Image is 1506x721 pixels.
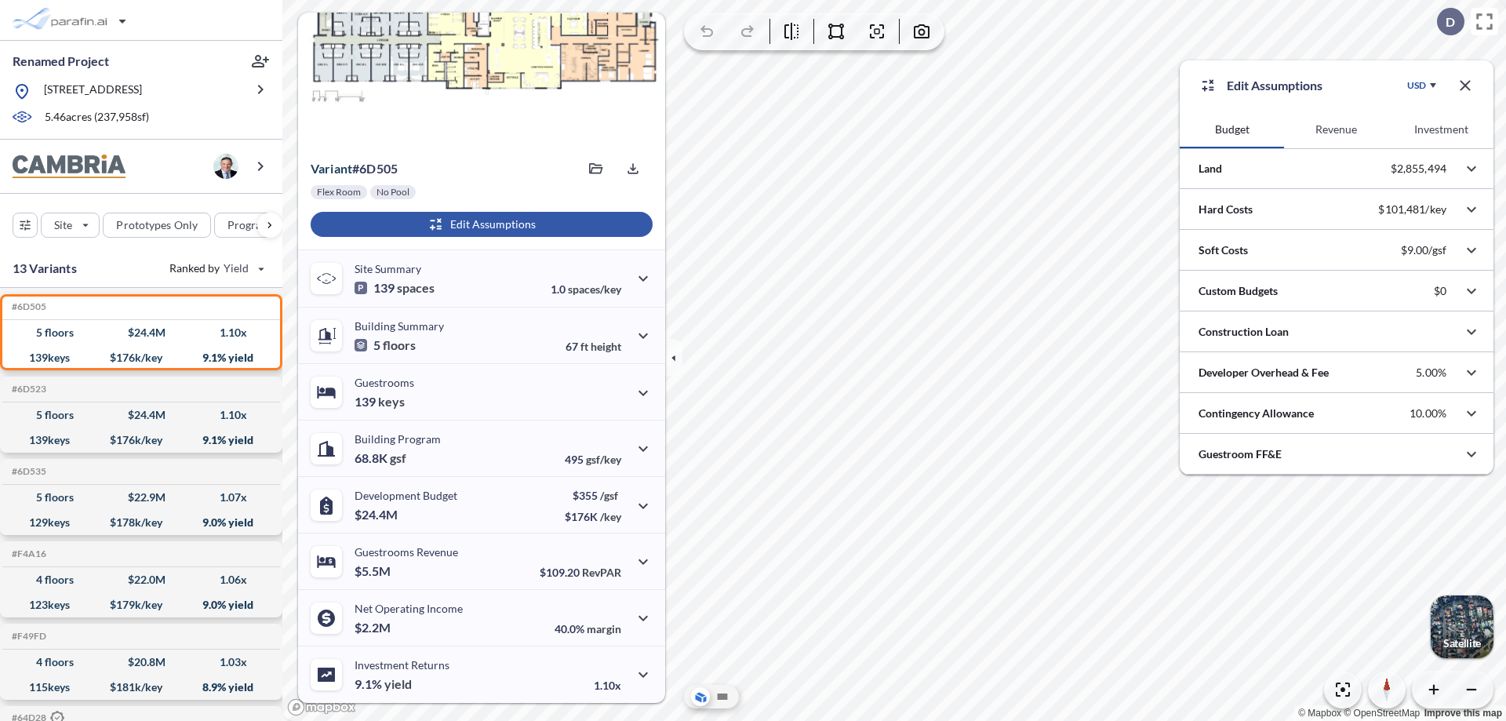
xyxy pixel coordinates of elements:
h5: Click to copy the code [9,548,46,559]
p: Net Operating Income [355,602,463,615]
p: Flex Room [317,186,361,198]
img: Switcher Image [1431,595,1493,658]
p: $24.4M [355,507,400,523]
a: Mapbox [1298,708,1341,719]
p: $2,855,494 [1391,162,1446,176]
p: Building Summary [355,319,444,333]
p: Development Budget [355,489,457,502]
a: OpenStreetMap [1344,708,1420,719]
p: Guestrooms [355,376,414,389]
p: Guestroom FF&E [1199,446,1282,462]
p: $176K [565,510,621,523]
h5: Click to copy the code [9,466,46,477]
p: # 6d505 [311,161,398,177]
span: gsf [390,450,406,466]
p: Satellite [1443,637,1481,650]
button: Switcher ImageSatellite [1431,595,1493,658]
p: $109.20 [540,566,621,579]
p: Site [54,217,72,233]
p: 68.8K [355,450,406,466]
p: Construction Loan [1199,324,1289,340]
button: Program [214,213,299,238]
p: $2.2M [355,620,393,635]
button: Investment [1389,111,1493,148]
p: $101,481/key [1378,202,1446,217]
p: Developer Overhead & Fee [1199,365,1329,381]
span: /key [600,510,621,523]
img: BrandImage [13,155,125,179]
p: Edit Assumptions [1227,76,1322,95]
span: spaces [397,280,435,296]
button: Ranked by Yield [157,256,275,281]
span: height [591,340,621,353]
p: 1.10x [594,679,621,692]
p: 1.0 [551,282,621,296]
p: 139 [355,280,435,296]
p: $0 [1434,284,1446,298]
span: margin [587,622,621,635]
span: Variant [311,161,352,176]
p: 5.46 acres ( 237,958 sf) [45,109,149,126]
p: No Pool [376,186,409,198]
p: Program [227,217,271,233]
span: Yield [224,260,249,276]
p: Site Summary [355,262,421,275]
p: 67 [566,340,621,353]
p: $9.00/gsf [1401,243,1446,257]
p: 9.1% [355,676,412,692]
h5: Click to copy the code [9,631,46,642]
span: /gsf [600,489,618,502]
p: Investment Returns [355,658,449,672]
p: Custom Budgets [1199,283,1278,299]
a: Improve this map [1424,708,1502,719]
img: user logo [213,154,238,179]
p: 40.0% [555,622,621,635]
p: [STREET_ADDRESS] [44,82,142,101]
p: $5.5M [355,563,393,579]
p: 495 [565,453,621,466]
p: 5 [355,337,416,353]
button: Revenue [1284,111,1388,148]
p: Renamed Project [13,53,109,70]
button: Budget [1180,111,1284,148]
p: Land [1199,161,1222,177]
button: Aerial View [691,687,710,706]
button: Edit Assumptions [311,212,653,237]
span: yield [384,676,412,692]
button: Site [41,213,100,238]
p: Guestrooms Revenue [355,545,458,559]
p: Prototypes Only [116,217,198,233]
p: Soft Costs [1199,242,1248,258]
span: floors [383,337,416,353]
p: $355 [565,489,621,502]
span: gsf/key [586,453,621,466]
p: 13 Variants [13,259,77,278]
p: Hard Costs [1199,202,1253,217]
p: D [1446,15,1455,29]
span: keys [378,394,405,410]
p: 139 [355,394,405,410]
p: Contingency Allowance [1199,406,1314,421]
h5: Click to copy the code [9,301,46,312]
span: RevPAR [582,566,621,579]
span: ft [580,340,588,353]
p: 5.00% [1416,366,1446,380]
button: Prototypes Only [103,213,211,238]
span: spaces/key [568,282,621,296]
button: Site Plan [713,687,732,706]
div: USD [1407,79,1426,92]
p: Building Program [355,432,441,446]
h5: Click to copy the code [9,384,46,395]
a: Mapbox homepage [287,698,356,716]
p: 10.00% [1410,406,1446,421]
